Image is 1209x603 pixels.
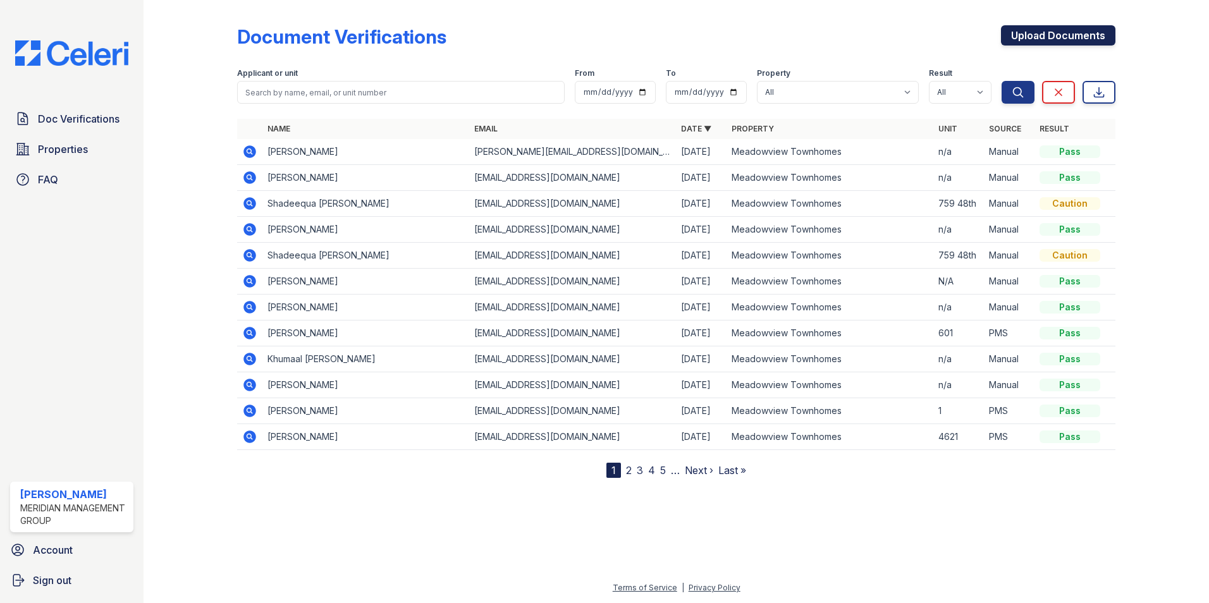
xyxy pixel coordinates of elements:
td: Meadowview Townhomes [727,165,933,191]
td: Manual [984,217,1034,243]
label: Applicant or unit [237,68,298,78]
td: [EMAIL_ADDRESS][DOMAIN_NAME] [469,191,676,217]
a: Doc Verifications [10,106,133,131]
td: [EMAIL_ADDRESS][DOMAIN_NAME] [469,320,676,346]
td: 1 [933,398,984,424]
div: Pass [1040,223,1100,236]
td: Manual [984,269,1034,295]
a: Account [5,537,138,563]
td: Manual [984,165,1034,191]
div: Meridian Management Group [20,502,128,527]
td: [DATE] [676,320,727,346]
td: 601 [933,320,984,346]
td: Shadeequa [PERSON_NAME] [262,243,469,269]
td: [PERSON_NAME] [262,398,469,424]
td: [PERSON_NAME] [262,269,469,295]
div: 1 [606,463,621,478]
a: Name [267,124,290,133]
td: [PERSON_NAME] [262,424,469,450]
td: n/a [933,372,984,398]
div: Pass [1040,145,1100,158]
a: Privacy Policy [689,583,740,592]
td: [EMAIL_ADDRESS][DOMAIN_NAME] [469,295,676,320]
div: Pass [1040,171,1100,184]
td: [PERSON_NAME] [262,165,469,191]
a: 3 [637,464,643,477]
td: Meadowview Townhomes [727,217,933,243]
a: 2 [626,464,632,477]
div: [PERSON_NAME] [20,487,128,502]
td: Meadowview Townhomes [727,191,933,217]
a: Properties [10,137,133,162]
td: n/a [933,165,984,191]
td: [DATE] [676,191,727,217]
a: Next › [685,464,713,477]
td: Manual [984,372,1034,398]
label: Property [757,68,790,78]
td: Meadowview Townhomes [727,320,933,346]
td: [DATE] [676,372,727,398]
td: [EMAIL_ADDRESS][DOMAIN_NAME] [469,217,676,243]
img: CE_Logo_Blue-a8612792a0a2168367f1c8372b55b34899dd931a85d93a1a3d3e32e68fde9ad4.png [5,40,138,66]
td: n/a [933,217,984,243]
a: Sign out [5,568,138,593]
td: Meadowview Townhomes [727,424,933,450]
a: Property [732,124,774,133]
span: Properties [38,142,88,157]
td: PMS [984,424,1034,450]
td: [DATE] [676,243,727,269]
td: 759 48th [933,243,984,269]
div: Pass [1040,379,1100,391]
a: Date ▼ [681,124,711,133]
td: [EMAIL_ADDRESS][DOMAIN_NAME] [469,346,676,372]
td: [DATE] [676,424,727,450]
td: [PERSON_NAME] [262,295,469,320]
td: [DATE] [676,165,727,191]
td: [PERSON_NAME] [262,139,469,165]
span: Doc Verifications [38,111,120,126]
td: n/a [933,295,984,320]
td: Manual [984,295,1034,320]
td: [DATE] [676,346,727,372]
td: Meadowview Townhomes [727,295,933,320]
td: [DATE] [676,217,727,243]
td: [DATE] [676,139,727,165]
td: [PERSON_NAME] [262,217,469,243]
td: Shadeequa [PERSON_NAME] [262,191,469,217]
td: Meadowview Townhomes [727,269,933,295]
td: [DATE] [676,398,727,424]
td: Khumaal [PERSON_NAME] [262,346,469,372]
div: Pass [1040,405,1100,417]
a: Unit [938,124,957,133]
a: Source [989,124,1021,133]
td: Manual [984,191,1034,217]
td: [PERSON_NAME][EMAIL_ADDRESS][DOMAIN_NAME] [469,139,676,165]
div: Caution [1040,197,1100,210]
div: Caution [1040,249,1100,262]
td: [PERSON_NAME] [262,320,469,346]
td: 4621 [933,424,984,450]
td: Manual [984,139,1034,165]
div: Pass [1040,275,1100,288]
td: [EMAIL_ADDRESS][DOMAIN_NAME] [469,372,676,398]
td: PMS [984,320,1034,346]
a: 4 [648,464,655,477]
td: [PERSON_NAME] [262,372,469,398]
td: [EMAIL_ADDRESS][DOMAIN_NAME] [469,269,676,295]
td: [EMAIL_ADDRESS][DOMAIN_NAME] [469,424,676,450]
td: N/A [933,269,984,295]
td: n/a [933,346,984,372]
td: PMS [984,398,1034,424]
a: Terms of Service [613,583,677,592]
div: Pass [1040,430,1100,443]
td: Manual [984,243,1034,269]
a: 5 [660,464,666,477]
div: Document Verifications [237,25,446,48]
a: Last » [718,464,746,477]
a: Email [474,124,498,133]
td: n/a [933,139,984,165]
td: Meadowview Townhomes [727,243,933,269]
a: Result [1040,124,1069,133]
label: From [575,68,594,78]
